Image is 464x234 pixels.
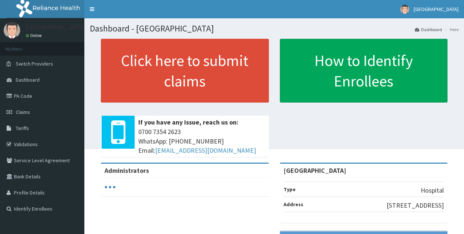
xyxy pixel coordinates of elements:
[414,6,458,12] span: [GEOGRAPHIC_DATA]
[415,26,442,33] a: Dashboard
[400,5,409,14] img: User Image
[16,109,30,115] span: Claims
[4,22,20,38] img: User Image
[105,166,149,175] b: Administrators
[16,60,53,67] span: Switch Providers
[284,201,303,208] b: Address
[16,125,29,131] span: Tariffs
[155,146,256,155] a: [EMAIL_ADDRESS][DOMAIN_NAME]
[280,39,448,103] a: How to Identify Enrollees
[26,33,43,38] a: Online
[138,127,265,155] span: 0700 7354 2623 WhatsApp: [PHONE_NUMBER] Email:
[443,26,458,33] li: Here
[26,24,86,30] p: [GEOGRAPHIC_DATA]
[138,118,238,126] b: If you have any issue, reach us on:
[387,201,444,210] p: [STREET_ADDRESS]
[421,186,444,195] p: Hospital
[16,77,40,83] span: Dashboard
[105,182,116,193] svg: audio-loading
[284,166,346,175] strong: [GEOGRAPHIC_DATA]
[90,24,458,33] h1: Dashboard - [GEOGRAPHIC_DATA]
[284,186,296,193] b: Type
[101,39,269,103] a: Click here to submit claims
